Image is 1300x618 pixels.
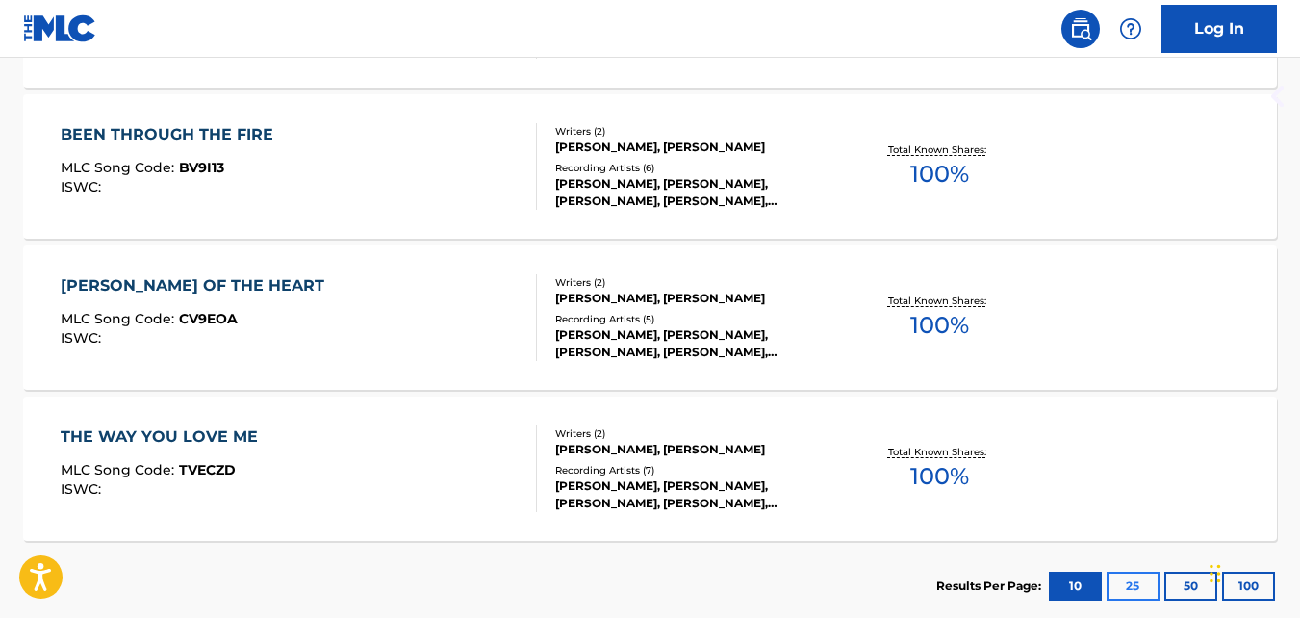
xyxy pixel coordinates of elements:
span: ISWC : [61,480,106,498]
img: help [1119,17,1142,40]
div: [PERSON_NAME], [PERSON_NAME], [PERSON_NAME], [PERSON_NAME], [PERSON_NAME] [555,477,834,512]
div: Help [1111,10,1150,48]
div: Writers ( 2 ) [555,124,834,139]
a: Public Search [1061,10,1100,48]
a: Log In [1161,5,1277,53]
span: MLC Song Code : [61,159,179,176]
div: [PERSON_NAME], [PERSON_NAME] [555,441,834,458]
div: THE WAY YOU LOVE ME [61,425,268,449]
p: Total Known Shares: [888,142,991,157]
div: [PERSON_NAME], [PERSON_NAME], [PERSON_NAME], [PERSON_NAME], [PERSON_NAME];[PERSON_NAME];[PERSON_N... [555,326,834,361]
a: [PERSON_NAME] OF THE HEARTMLC Song Code:CV9EOAISWC:Writers (2)[PERSON_NAME], [PERSON_NAME]Recordi... [23,245,1277,390]
p: Total Known Shares: [888,445,991,459]
span: ISWC : [61,329,106,347]
a: BEEN THROUGH THE FIREMLC Song Code:BV9I13ISWC:Writers (2)[PERSON_NAME], [PERSON_NAME]Recording Ar... [23,94,1277,239]
span: CV9EOA [179,310,238,327]
div: Recording Artists ( 6 ) [555,161,834,175]
span: 100 % [910,459,969,494]
div: [PERSON_NAME], [PERSON_NAME] [555,139,834,156]
iframe: Chat Widget [1204,526,1300,618]
span: MLC Song Code : [61,310,179,327]
span: 100 % [910,308,969,343]
div: Recording Artists ( 7 ) [555,463,834,477]
div: BEEN THROUGH THE FIRE [61,123,283,146]
div: Drag [1210,545,1221,603]
div: Writers ( 2 ) [555,426,834,441]
div: [PERSON_NAME], [PERSON_NAME], [PERSON_NAME], [PERSON_NAME], [PERSON_NAME] [555,175,834,210]
span: BV9I13 [179,159,224,176]
button: 25 [1107,572,1160,601]
a: THE WAY YOU LOVE MEMLC Song Code:TVECZDISWC:Writers (2)[PERSON_NAME], [PERSON_NAME]Recording Arti... [23,397,1277,541]
span: MLC Song Code : [61,461,179,478]
button: 10 [1049,572,1102,601]
img: MLC Logo [23,14,97,42]
span: TVECZD [179,461,236,478]
span: 100 % [910,157,969,192]
div: Writers ( 2 ) [555,275,834,290]
div: Recording Artists ( 5 ) [555,312,834,326]
button: 50 [1164,572,1217,601]
img: search [1069,17,1092,40]
span: ISWC : [61,178,106,195]
p: Results Per Page: [936,578,1046,595]
div: [PERSON_NAME] OF THE HEART [61,274,334,297]
p: Total Known Shares: [888,294,991,308]
div: [PERSON_NAME], [PERSON_NAME] [555,290,834,307]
